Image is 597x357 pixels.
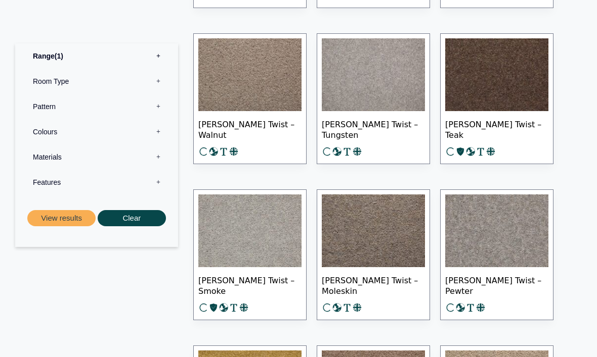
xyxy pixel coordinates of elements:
[23,43,170,68] label: Range
[445,267,548,302] span: [PERSON_NAME] Twist – Pewter
[23,93,170,119] label: Pattern
[445,111,548,146] span: [PERSON_NAME] Twist – Teak
[27,210,96,226] button: View results
[198,267,302,302] span: [PERSON_NAME] Twist – Smoke
[198,194,302,267] img: Tomkinson Twist Smoke
[445,194,548,267] img: Tomkinson Twist - Pewter
[198,111,302,146] span: [PERSON_NAME] Twist – Walnut
[322,194,425,267] img: Tomkinson Twist - Moleskin
[193,33,307,164] a: [PERSON_NAME] Twist – Walnut
[440,33,553,164] a: [PERSON_NAME] Twist – Teak
[23,144,170,169] label: Materials
[322,111,425,146] span: [PERSON_NAME] Twist – Tungsten
[317,33,430,164] a: [PERSON_NAME] Twist – Tungsten
[317,189,430,320] a: [PERSON_NAME] Twist – Moleskin
[193,189,307,320] a: [PERSON_NAME] Twist – Smoke
[23,169,170,194] label: Features
[23,68,170,93] label: Room Type
[23,119,170,144] label: Colours
[445,38,548,111] img: Tomkinson Twist - Teak
[440,189,553,320] a: [PERSON_NAME] Twist – Pewter
[322,267,425,302] span: [PERSON_NAME] Twist – Moleskin
[55,52,63,60] span: 1
[322,38,425,111] img: Tomkinson Twist Tungsten
[198,38,302,111] img: Tomkinson Twist - Walnut
[98,210,166,226] button: Clear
